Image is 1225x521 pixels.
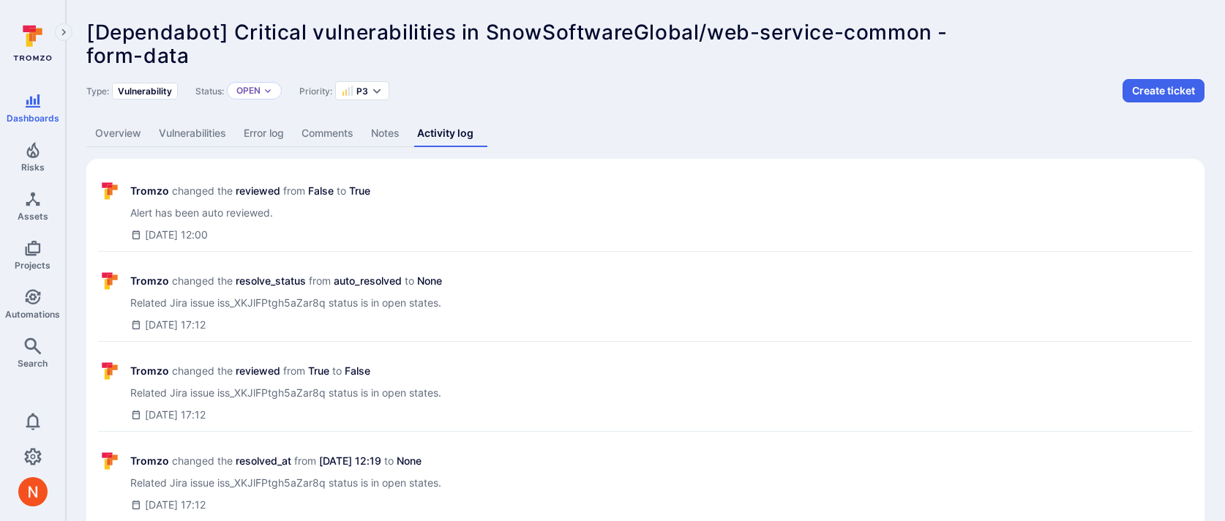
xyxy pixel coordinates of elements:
[405,274,414,288] span: to
[342,85,368,97] button: P3
[18,477,48,506] img: ACg8ocIprwjrgDQnDsNSk9Ghn5p5-B8DpAKWoJ5Gi9syOE4K59tr4Q=s96-c
[130,476,441,490] span: Related Jira issue iss_XKJlFPtgh5aZar8q status is in open states.
[130,274,169,288] span: Tromzo
[1123,79,1205,102] button: Create ticket
[263,86,272,95] button: Expand dropdown
[236,85,261,97] button: Open
[130,206,370,220] span: Alert has been auto reviewed.
[293,120,362,147] a: Comments
[332,364,342,378] span: to
[397,454,422,468] span: None
[15,260,50,271] span: Projects
[356,86,368,97] span: P3
[172,184,233,198] span: changed the
[283,364,305,378] span: from
[86,86,109,97] span: Type:
[86,20,948,45] span: [Dependabot] Critical vulnerabilities in SnowSoftwareGlobal/web-service-common -
[384,454,394,468] span: to
[283,184,305,198] span: from
[236,184,280,198] span: reviewed
[362,120,408,147] a: Notes
[195,86,224,97] span: Status:
[145,318,206,332] span: [DATE] 17:12
[172,364,233,378] span: changed the
[112,83,178,100] div: Vulnerability
[334,274,402,288] span: auto_resolved
[308,184,334,198] span: False
[18,211,48,222] span: Assets
[294,454,316,468] span: from
[172,454,233,468] span: changed the
[309,274,331,288] span: from
[235,120,293,147] a: Error log
[18,358,48,369] span: Search
[130,454,169,468] span: Tromzo
[299,86,332,97] span: Priority:
[236,454,291,468] span: resolved_at
[59,26,69,39] i: Expand navigation menu
[308,364,329,378] span: True
[345,364,370,378] span: False
[337,184,346,198] span: to
[349,184,370,198] span: True
[86,120,150,147] a: Overview
[145,408,206,422] span: [DATE] 17:12
[55,23,72,41] button: Expand navigation menu
[86,120,1205,147] div: Alert tabs
[145,228,208,242] span: [DATE] 12:00
[172,274,233,288] span: changed the
[145,498,206,512] span: [DATE] 17:12
[18,477,48,506] div: Neeren Patki
[408,120,482,147] a: Activity log
[319,454,381,468] span: [DATE] 12:19
[150,120,235,147] a: Vulnerabilities
[371,85,383,97] button: Expand dropdown
[130,364,169,378] span: Tromzo
[86,43,189,68] span: form-data
[417,274,442,288] span: None
[5,309,60,320] span: Automations
[21,162,45,173] span: Risks
[7,113,59,124] span: Dashboards
[236,364,280,378] span: reviewed
[236,274,306,288] span: resolve_status
[130,184,169,198] span: Tromzo
[130,296,442,310] span: Related Jira issue iss_XKJlFPtgh5aZar8q status is in open states.
[130,386,441,400] span: Related Jira issue iss_XKJlFPtgh5aZar8q status is in open states.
